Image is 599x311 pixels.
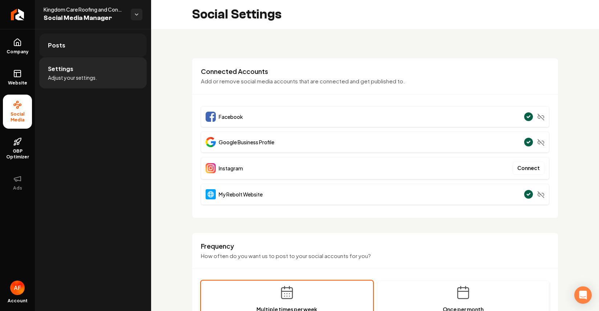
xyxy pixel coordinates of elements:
[201,67,549,76] h3: Connected Accounts
[3,32,32,61] a: Company
[201,242,549,250] h3: Frequency
[219,191,263,198] span: My Rebolt Website
[48,41,65,50] span: Posts
[219,138,274,146] span: Google Business Profile
[3,111,32,123] span: Social Media
[3,63,32,92] a: Website
[206,137,216,147] img: Google
[44,13,125,23] span: Social Media Manager
[4,49,32,55] span: Company
[3,148,32,160] span: GBP Optimizer
[11,9,24,20] img: Rebolt Logo
[44,6,125,13] span: Kingdom Care Roofing and Construction LLC 👑
[201,77,549,86] p: Add or remove social media accounts that are connected and get published to.
[39,34,147,57] a: Posts
[8,298,28,304] span: Account
[574,286,592,304] div: Open Intercom Messenger
[3,169,32,197] button: Ads
[206,163,216,173] img: Instagram
[219,165,243,172] span: Instagram
[5,80,30,86] span: Website
[206,112,216,122] img: Facebook
[192,7,282,22] h2: Social Settings
[206,189,216,199] img: Website
[219,113,243,120] span: Facebook
[48,74,97,81] span: Adjust your settings.
[48,65,73,73] span: Settings
[3,132,32,166] a: GBP Optimizer
[513,162,545,175] button: Connect
[201,252,549,260] p: How often do you want us to post to your social accounts for you?
[10,185,25,191] span: Ads
[10,281,25,295] button: Open user button
[10,281,25,295] img: Avan Fahimi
